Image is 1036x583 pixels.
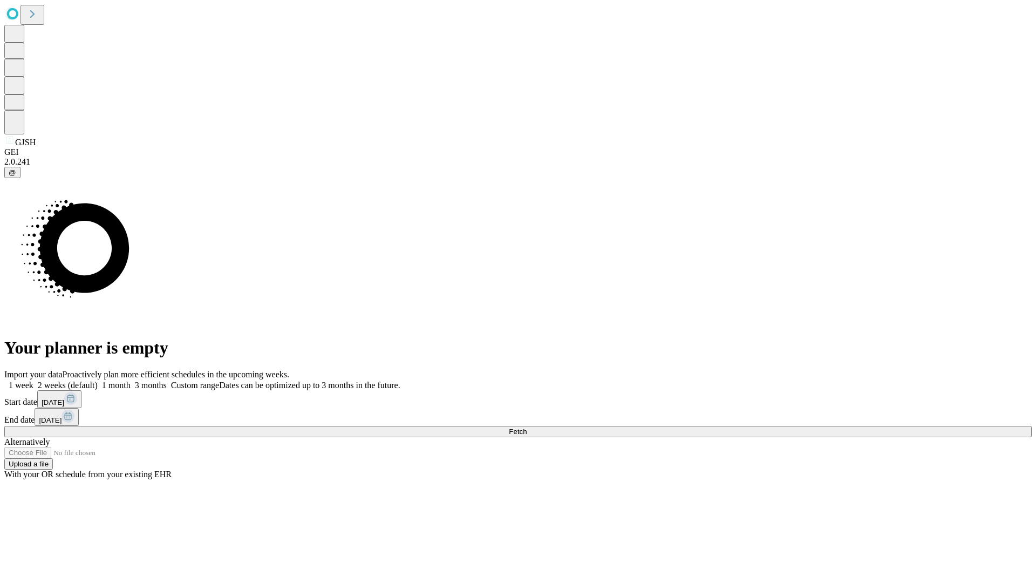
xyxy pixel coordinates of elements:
span: Fetch [509,428,527,436]
span: 1 week [9,381,33,390]
span: 1 month [102,381,131,390]
button: [DATE] [35,408,79,426]
button: @ [4,167,21,178]
button: [DATE] [37,390,81,408]
div: End date [4,408,1032,426]
span: Dates can be optimized up to 3 months in the future. [219,381,400,390]
span: @ [9,168,16,177]
div: GEI [4,147,1032,157]
span: Alternatively [4,437,50,446]
div: Start date [4,390,1032,408]
span: GJSH [15,138,36,147]
h1: Your planner is empty [4,338,1032,358]
span: Proactively plan more efficient schedules in the upcoming weeks. [63,370,289,379]
span: 3 months [135,381,167,390]
span: Import your data [4,370,63,379]
span: With your OR schedule from your existing EHR [4,470,172,479]
span: Custom range [171,381,219,390]
div: 2.0.241 [4,157,1032,167]
span: 2 weeks (default) [38,381,98,390]
button: Upload a file [4,458,53,470]
span: [DATE] [42,398,64,406]
button: Fetch [4,426,1032,437]
span: [DATE] [39,416,62,424]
